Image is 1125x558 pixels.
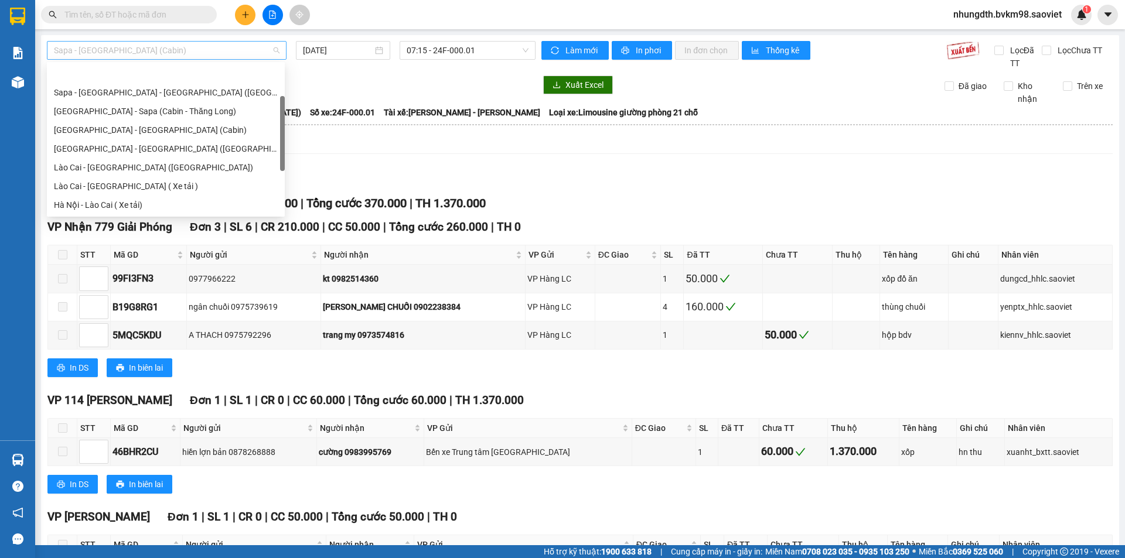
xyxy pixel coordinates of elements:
button: printerIn biên lai [107,358,172,377]
span: check [720,273,730,284]
th: SL [696,419,718,438]
div: A THACH 0975792296 [189,328,319,341]
th: Tên hàng [899,419,957,438]
th: Tên hàng [880,245,949,265]
span: sync [551,46,561,56]
span: ⚪️ [912,549,916,554]
div: B19G8RG1 [112,300,185,314]
div: [PERSON_NAME] CHUỐI 0902238384 [323,300,523,313]
span: CR 0 [238,510,262,523]
span: Người gửi [186,538,314,551]
span: In DS [70,361,88,374]
div: 50.000 [765,327,831,343]
span: | [301,196,304,210]
th: Tên hàng [888,535,948,554]
th: Ghi chú [948,535,999,554]
th: Ghi chú [957,419,1005,438]
th: SL [661,245,684,265]
div: 1 [663,272,681,285]
div: Hà Nội - Lào Cai (Giường) [47,139,285,158]
td: VP Hàng LC [526,293,595,321]
span: printer [621,46,631,56]
span: question-circle [12,481,23,492]
span: SL 6 [230,220,252,234]
span: | [287,393,290,407]
button: printerIn biên lai [107,475,172,494]
span: check [799,330,809,340]
span: | [427,510,430,523]
span: Loại xe: Limousine giường phòng 21 chỗ [549,106,698,119]
strong: 1900 633 818 [601,547,652,556]
span: | [265,510,268,523]
span: bar-chart [751,46,761,56]
img: warehouse-icon [12,454,24,466]
th: Đã TT [718,419,759,438]
div: kiennv_hhlc.saoviet [1000,328,1110,341]
input: 11/10/2025 [303,44,373,57]
span: download [553,81,561,90]
span: Miền Nam [765,545,909,558]
span: caret-down [1103,9,1113,20]
div: thùng chuối [882,300,946,313]
button: bar-chartThống kê [742,41,810,60]
div: 4 [663,300,681,313]
td: 46BHR2CU [111,438,180,466]
button: syncLàm mới [541,41,609,60]
div: hộp bdv [882,328,946,341]
span: copyright [1060,547,1068,556]
div: 5MQC5KDU [112,328,185,343]
th: Chưa TT [768,535,840,554]
span: Đã giao [954,80,991,93]
span: Trên xe [1072,80,1107,93]
button: file-add [262,5,283,25]
span: | [491,220,494,234]
div: 60.000 [761,443,825,460]
td: VP Hàng LC [526,321,595,350]
span: VP [PERSON_NAME] [47,510,150,523]
div: Hà Nội - Lào Cai (Cabin) [47,121,285,139]
div: Sapa - [GEOGRAPHIC_DATA] - [GEOGRAPHIC_DATA] ([GEOGRAPHIC_DATA]) [54,86,278,99]
span: Đơn 1 [168,510,199,523]
span: | [224,393,227,407]
span: plus [241,11,250,19]
span: | [326,510,329,523]
td: VP Hàng LC [526,265,595,293]
span: ĐC Giao [635,422,684,434]
img: 9k= [946,41,980,60]
th: Nhân viên [998,245,1113,265]
th: Nhân viên [1000,535,1113,554]
div: Sapa - Lào Cai - Hà Nội (Giường) [47,83,285,102]
span: check [795,447,806,457]
div: xốp [901,446,954,458]
button: downloadXuất Excel [543,76,613,94]
span: | [224,220,227,234]
span: | [449,393,452,407]
span: 07:15 - 24F-000.01 [407,42,529,59]
span: Lọc Đã TT [1005,44,1042,70]
span: Xuất Excel [565,78,604,91]
span: In phơi [636,44,663,57]
span: | [255,393,258,407]
th: STT [77,419,111,438]
th: Ghi chú [949,245,998,265]
th: Chưa TT [763,245,833,265]
span: Tổng cước 260.000 [389,220,488,234]
span: | [202,510,204,523]
span: | [1012,545,1014,558]
button: caret-down [1097,5,1118,25]
strong: 0369 525 060 [953,547,1003,556]
th: STT [77,535,111,554]
div: ngân chuối 0975739619 [189,300,319,313]
span: CC 50.000 [271,510,323,523]
span: Sapa - Hà Nội (Cabin) [54,42,279,59]
div: VP Hàng LC [527,328,592,341]
span: | [660,545,662,558]
img: solution-icon [12,47,24,59]
span: aim [295,11,304,19]
div: xuanht_bxtt.saoviet [1007,446,1110,458]
span: check [725,302,736,312]
span: file-add [268,11,277,19]
span: message [12,533,23,545]
span: Lọc Chưa TT [1053,44,1104,57]
span: Tài xế: [PERSON_NAME] - [PERSON_NAME] [384,106,540,119]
